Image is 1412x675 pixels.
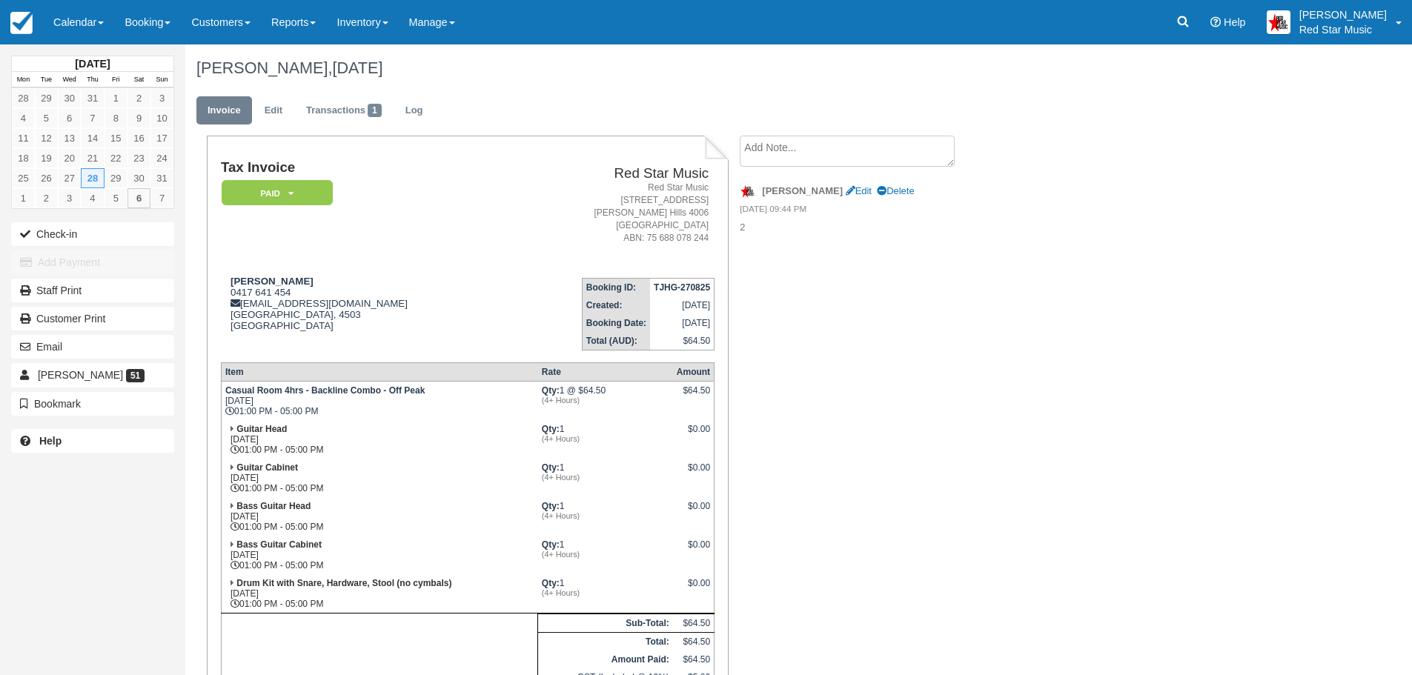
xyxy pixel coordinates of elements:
a: 16 [127,128,150,148]
a: 15 [105,128,127,148]
a: 30 [127,168,150,188]
a: 30 [58,88,81,108]
a: 18 [12,148,35,168]
th: Amount [673,362,715,381]
a: 2 [127,88,150,108]
a: 5 [35,108,58,128]
a: 3 [58,188,81,208]
div: $0.00 [677,424,710,446]
a: 8 [105,108,127,128]
strong: TJHG-270825 [654,282,710,293]
a: 7 [81,108,104,128]
th: Rate [538,362,673,381]
td: 1 [538,420,673,459]
h1: Tax Invoice [221,160,509,176]
a: 17 [150,128,173,148]
td: [DATE] [650,296,715,314]
a: 2 [35,188,58,208]
strong: Bass Guitar Cabinet [236,539,322,550]
a: 4 [12,108,35,128]
a: 24 [150,148,173,168]
a: 13 [58,128,81,148]
strong: Qty [542,462,560,473]
b: Help [39,435,62,447]
th: Sat [127,72,150,88]
button: Add Payment [11,250,174,274]
div: $0.00 [677,501,710,523]
td: $64.50 [650,332,715,350]
strong: Qty [542,385,560,396]
td: [DATE] 01:00 PM - 05:00 PM [221,536,537,574]
span: Help [1224,16,1246,28]
td: [DATE] 01:00 PM - 05:00 PM [221,420,537,459]
a: 6 [58,108,81,128]
strong: Qty [542,578,560,588]
th: Sun [150,72,173,88]
a: 29 [105,168,127,188]
a: 26 [35,168,58,188]
a: Edit [253,96,294,125]
th: Total: [538,632,673,651]
em: Paid [222,180,333,206]
h2: Red Star Music [515,166,709,182]
em: (4+ Hours) [542,434,669,443]
strong: [DATE] [75,58,110,70]
em: [DATE] 09:44 PM [740,203,990,219]
div: $64.50 [677,385,710,408]
strong: Bass Guitar Head [236,501,311,511]
i: Help [1210,17,1221,27]
a: 25 [12,168,35,188]
td: $64.50 [673,632,715,651]
th: Item [221,362,537,381]
td: [DATE] 01:00 PM - 05:00 PM [221,497,537,536]
img: checkfront-main-nav-mini-logo.png [10,12,33,34]
a: Edit [846,185,872,196]
span: 1 [368,104,382,117]
a: 28 [81,168,104,188]
a: 20 [58,148,81,168]
a: 1 [12,188,35,208]
strong: [PERSON_NAME] [762,185,843,196]
div: $0.00 [677,539,710,562]
a: Help [11,429,174,453]
em: (4+ Hours) [542,473,669,482]
strong: Guitar Head [236,424,287,434]
div: $0.00 [677,462,710,485]
a: 21 [81,148,104,168]
a: 28 [12,88,35,108]
p: Red Star Music [1299,22,1387,37]
strong: Qty [542,539,560,550]
a: 12 [35,128,58,148]
th: Total (AUD): [582,332,650,350]
a: 31 [81,88,104,108]
th: Wed [58,72,81,88]
a: Customer Print [11,307,174,330]
th: Tue [35,72,58,88]
a: Invoice [196,96,252,125]
span: [PERSON_NAME] [38,369,123,381]
strong: Qty [542,424,560,434]
h1: [PERSON_NAME], [196,59,1233,77]
td: [DATE] 01:00 PM - 05:00 PM [221,574,537,614]
a: 10 [150,108,173,128]
strong: Qty [542,501,560,511]
address: Red Star Music [STREET_ADDRESS] [PERSON_NAME] Hills 4006 [GEOGRAPHIC_DATA] ABN: 75 688 078 244 [515,182,709,245]
a: 3 [150,88,173,108]
a: 1 [105,88,127,108]
a: Transactions1 [295,96,393,125]
a: Staff Print [11,279,174,302]
td: [DATE] 01:00 PM - 05:00 PM [221,459,537,497]
a: 27 [58,168,81,188]
th: Mon [12,72,35,88]
a: 11 [12,128,35,148]
a: 23 [127,148,150,168]
td: $64.50 [673,651,715,668]
a: 22 [105,148,127,168]
td: 1 [538,536,673,574]
a: 31 [150,168,173,188]
td: 1 [538,459,673,497]
a: Paid [221,179,328,207]
td: 1 [538,497,673,536]
td: $64.50 [673,614,715,632]
a: [PERSON_NAME] 51 [11,363,174,387]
